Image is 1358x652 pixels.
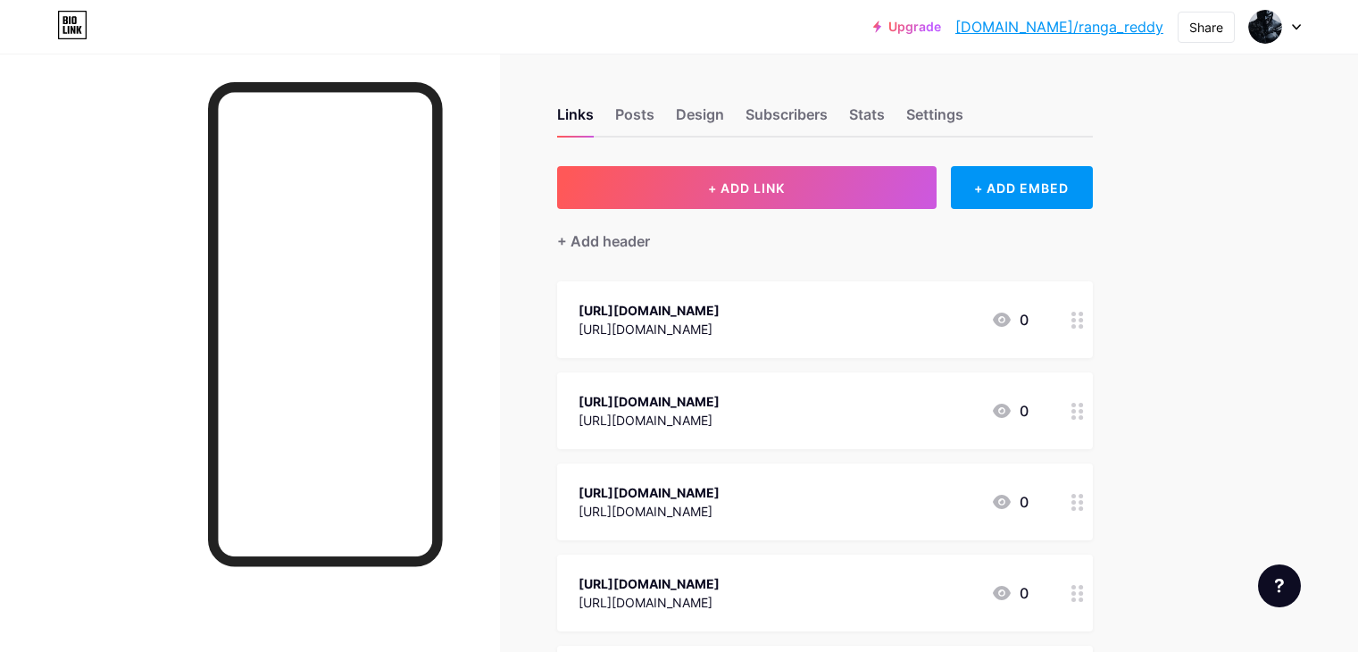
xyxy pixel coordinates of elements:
button: + ADD LINK [557,166,937,209]
a: Upgrade [873,20,941,34]
div: Design [676,104,724,136]
div: [URL][DOMAIN_NAME] [579,392,720,411]
div: [URL][DOMAIN_NAME] [579,574,720,593]
div: 0 [991,582,1029,604]
div: 0 [991,309,1029,330]
div: Settings [906,104,963,136]
a: [DOMAIN_NAME]/ranga_reddy [955,16,1163,38]
div: Share [1189,18,1223,37]
div: Subscribers [746,104,828,136]
div: Stats [849,104,885,136]
span: + ADD LINK [708,180,785,196]
div: [URL][DOMAIN_NAME] [579,411,720,430]
div: Links [557,104,594,136]
div: + ADD EMBED [951,166,1093,209]
div: 0 [991,491,1029,513]
div: + Add header [557,230,650,252]
div: [URL][DOMAIN_NAME] [579,483,720,502]
img: ranga_reddy [1248,10,1282,44]
div: [URL][DOMAIN_NAME] [579,320,720,339]
div: 0 [991,400,1029,422]
div: [URL][DOMAIN_NAME] [579,301,720,320]
div: [URL][DOMAIN_NAME] [579,502,720,521]
div: Posts [615,104,654,136]
div: [URL][DOMAIN_NAME] [579,593,720,612]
